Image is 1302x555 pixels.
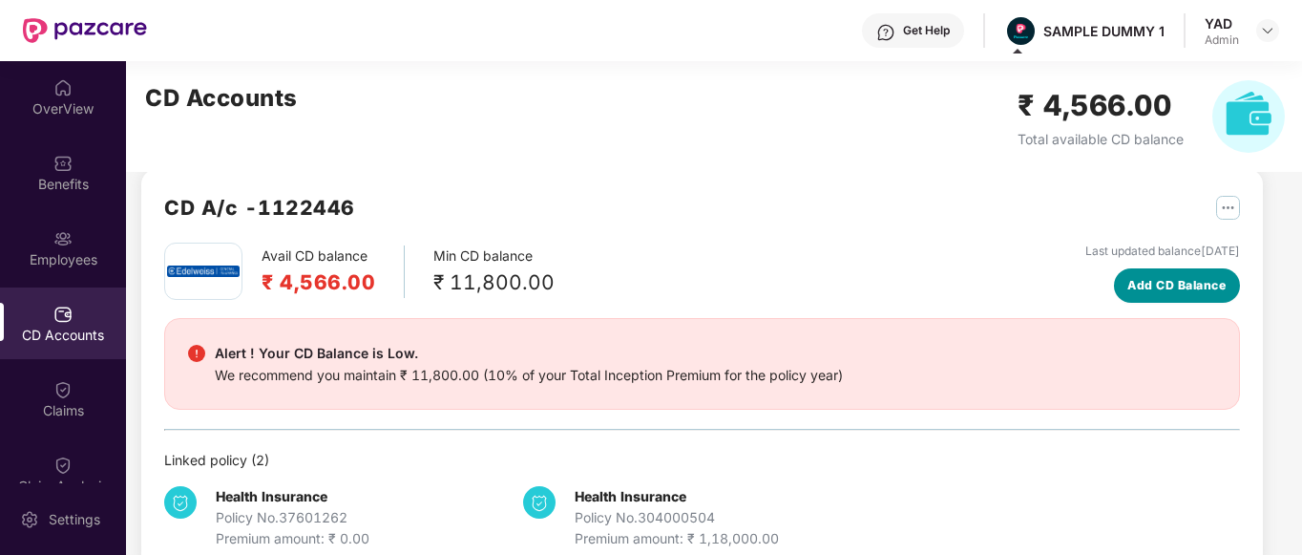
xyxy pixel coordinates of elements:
img: svg+xml;base64,PHN2ZyB4bWxucz0iaHR0cDovL3d3dy53My5vcmcvMjAwMC9zdmciIHdpZHRoPSIzNCIgaGVpZ2h0PSIzNC... [164,486,197,519]
div: Min CD balance [433,245,555,298]
img: svg+xml;base64,PHN2ZyBpZD0iRHJvcGRvd24tMzJ4MzIiIHhtbG5zPSJodHRwOi8vd3d3LnczLm9yZy8yMDAwL3N2ZyIgd2... [1260,23,1275,38]
button: Add CD Balance [1114,268,1241,303]
div: Policy No. 37601262 [216,507,369,528]
img: edel.png [167,266,240,276]
img: svg+xml;base64,PHN2ZyBpZD0iQ0RfQWNjb3VudHMiIGRhdGEtbmFtZT0iQ0QgQWNjb3VudHMiIHhtbG5zPSJodHRwOi8vd3... [53,305,73,324]
div: Linked policy ( 2 ) [164,450,1240,471]
img: svg+xml;base64,PHN2ZyBpZD0iSG9tZSIgeG1sbnM9Imh0dHA6Ly93d3cudzMub3JnLzIwMDAvc3ZnIiB3aWR0aD0iMjAiIG... [53,78,73,97]
img: svg+xml;base64,PHN2ZyBpZD0iRGFuZ2VyX2FsZXJ0IiBkYXRhLW5hbWU9IkRhbmdlciBhbGVydCIgeG1sbnM9Imh0dHA6Ly... [188,345,205,362]
span: Total available CD balance [1018,131,1184,147]
div: Alert ! Your CD Balance is Low. [215,342,843,365]
img: svg+xml;base64,PHN2ZyBpZD0iQ2xhaW0iIHhtbG5zPSJodHRwOi8vd3d3LnczLm9yZy8yMDAwL3N2ZyIgd2lkdGg9IjIwIi... [53,380,73,399]
div: Settings [43,510,106,529]
img: svg+xml;base64,PHN2ZyB4bWxucz0iaHR0cDovL3d3dy53My5vcmcvMjAwMC9zdmciIHhtbG5zOnhsaW5rPSJodHRwOi8vd3... [1212,80,1285,153]
img: New Pazcare Logo [23,18,147,43]
div: We recommend you maintain ₹ 11,800.00 (10% of your Total Inception Premium for the policy year) [215,365,843,386]
b: Health Insurance [216,488,327,504]
img: svg+xml;base64,PHN2ZyBpZD0iRW1wbG95ZWVzIiB4bWxucz0iaHR0cDovL3d3dy53My5vcmcvMjAwMC9zdmciIHdpZHRoPS... [53,229,73,248]
div: Avail CD balance [262,245,405,298]
div: Get Help [903,23,950,38]
b: Health Insurance [575,488,686,504]
div: Last updated balance [DATE] [1085,243,1240,261]
div: Premium amount: ₹ 0.00 [216,528,369,549]
img: Pazcare_Alternative_logo-01-01.png [1007,17,1035,45]
div: Premium amount: ₹ 1,18,000.00 [575,528,779,549]
div: ₹ 11,800.00 [433,267,555,298]
img: svg+xml;base64,PHN2ZyB4bWxucz0iaHR0cDovL3d3dy53My5vcmcvMjAwMC9zdmciIHdpZHRoPSIyNSIgaGVpZ2h0PSIyNS... [1216,196,1240,220]
h2: ₹ 4,566.00 [262,267,375,298]
img: svg+xml;base64,PHN2ZyBpZD0iQmVuZWZpdHMiIHhtbG5zPSJodHRwOi8vd3d3LnczLm9yZy8yMDAwL3N2ZyIgd2lkdGg9Ij... [53,154,73,173]
img: svg+xml;base64,PHN2ZyBpZD0iQ2xhaW0iIHhtbG5zPSJodHRwOi8vd3d3LnczLm9yZy8yMDAwL3N2ZyIgd2lkdGg9IjIwIi... [53,456,73,475]
span: Add CD Balance [1127,276,1226,294]
img: svg+xml;base64,PHN2ZyBpZD0iU2V0dGluZy0yMHgyMCIgeG1sbnM9Imh0dHA6Ly93d3cudzMub3JnLzIwMDAvc3ZnIiB3aW... [20,510,39,529]
img: svg+xml;base64,PHN2ZyBpZD0iSGVscC0zMngzMiIgeG1sbnM9Imh0dHA6Ly93d3cudzMub3JnLzIwMDAvc3ZnIiB3aWR0aD... [876,23,895,42]
h2: CD A/c - 1122446 [164,192,355,224]
img: svg+xml;base64,PHN2ZyB4bWxucz0iaHR0cDovL3d3dy53My5vcmcvMjAwMC9zdmciIHdpZHRoPSIzNCIgaGVpZ2h0PSIzNC... [523,486,556,519]
h2: ₹ 4,566.00 [1018,83,1184,128]
div: Admin [1205,32,1239,48]
h2: CD Accounts [145,80,298,117]
div: SAMPLE DUMMY 1 [1043,22,1165,40]
div: YAD [1205,14,1239,32]
div: Policy No. 304000504 [575,507,779,528]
